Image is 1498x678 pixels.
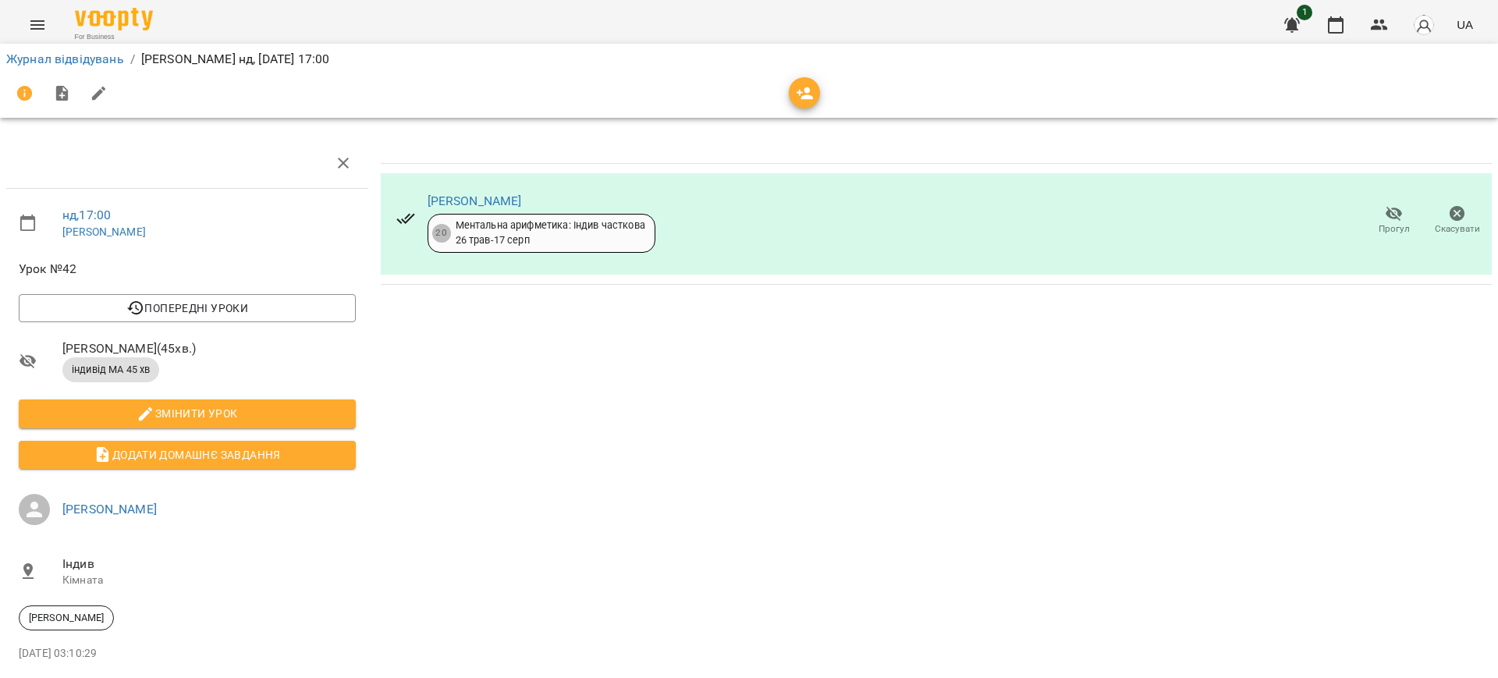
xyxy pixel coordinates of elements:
[62,502,157,516] a: [PERSON_NAME]
[19,605,114,630] div: [PERSON_NAME]
[1379,222,1410,236] span: Прогул
[75,32,153,42] span: For Business
[6,51,124,66] a: Журнал відвідувань
[456,218,645,247] div: Ментальна арифметика: Індив часткова 26 трав - 17 серп
[62,208,111,222] a: нд , 17:00
[141,50,329,69] p: [PERSON_NAME] нд, [DATE] 17:00
[19,441,356,469] button: Додати домашнє завдання
[19,294,356,322] button: Попередні уроки
[31,404,343,423] span: Змінити урок
[1297,5,1312,20] span: 1
[1413,14,1435,36] img: avatar_s.png
[19,646,356,662] p: [DATE] 03:10:29
[62,225,146,238] a: [PERSON_NAME]
[20,611,113,625] span: [PERSON_NAME]
[1362,199,1425,243] button: Прогул
[31,299,343,318] span: Попередні уроки
[19,399,356,428] button: Змінити урок
[62,339,356,358] span: [PERSON_NAME] ( 45 хв. )
[1435,222,1480,236] span: Скасувати
[1450,10,1479,39] button: UA
[19,6,56,44] button: Menu
[19,260,356,279] span: Урок №42
[432,224,451,243] div: 20
[1457,16,1473,33] span: UA
[75,8,153,30] img: Voopty Logo
[62,363,159,377] span: індивід МА 45 хв
[31,445,343,464] span: Додати домашнє завдання
[428,193,522,208] a: [PERSON_NAME]
[1425,199,1489,243] button: Скасувати
[6,50,1492,69] nav: breadcrumb
[62,573,356,588] p: Кімната
[62,555,356,573] span: Індив
[130,50,135,69] li: /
